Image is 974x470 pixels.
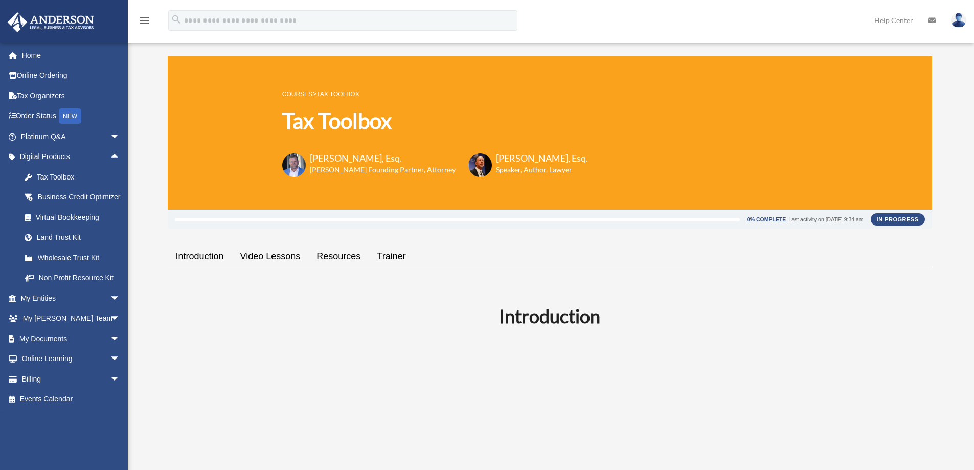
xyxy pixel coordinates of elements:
a: Land Trust Kit [14,228,135,248]
div: Non Profit Resource Kit [36,272,123,284]
div: 0% Complete [747,217,786,222]
a: COURSES [282,91,312,98]
div: Virtual Bookkeeping [36,211,123,224]
a: Resources [308,242,369,271]
i: search [171,14,182,25]
div: Last activity on [DATE] 9:34 am [788,217,863,222]
span: arrow_drop_up [110,147,130,168]
p: > [282,87,588,100]
a: Tax Toolbox [14,167,135,187]
span: arrow_drop_down [110,369,130,390]
img: Anderson Advisors Platinum Portal [5,12,97,32]
span: arrow_drop_down [110,126,130,147]
a: Introduction [168,242,232,271]
a: Online Ordering [7,65,135,86]
h1: Tax Toolbox [282,106,588,136]
img: Toby-circle-head.png [282,153,306,177]
a: Wholesale Trust Kit [14,248,135,268]
h3: [PERSON_NAME], Esq. [310,152,456,165]
a: Digital Productsarrow_drop_up [7,147,135,167]
a: Billingarrow_drop_down [7,369,135,389]
span: arrow_drop_down [110,349,130,370]
a: My [PERSON_NAME] Teamarrow_drop_down [7,308,135,329]
a: Non Profit Resource Kit [14,268,135,288]
a: menu [138,18,150,27]
a: Platinum Q&Aarrow_drop_down [7,126,135,147]
div: Wholesale Trust Kit [36,252,123,264]
div: Land Trust Kit [36,231,123,244]
a: Online Learningarrow_drop_down [7,349,135,369]
a: Business Credit Optimizer [14,187,135,208]
h6: [PERSON_NAME] Founding Partner, Attorney [310,165,456,175]
div: In Progress [871,213,925,226]
a: My Entitiesarrow_drop_down [7,288,135,308]
a: Trainer [369,242,414,271]
h2: Introduction [174,303,926,329]
a: Order StatusNEW [7,106,135,127]
span: arrow_drop_down [110,308,130,329]
a: Virtual Bookkeeping [14,207,135,228]
h3: [PERSON_NAME], Esq. [496,152,588,165]
div: NEW [59,108,81,124]
img: Scott-Estill-Headshot.png [468,153,492,177]
a: Video Lessons [232,242,309,271]
i: menu [138,14,150,27]
a: Tax Toolbox [316,91,359,98]
span: arrow_drop_down [110,288,130,309]
a: My Documentsarrow_drop_down [7,328,135,349]
div: Business Credit Optimizer [36,191,123,204]
div: Tax Toolbox [36,171,123,184]
a: Events Calendar [7,389,135,410]
a: Tax Organizers [7,85,135,106]
img: User Pic [951,13,966,28]
h6: Speaker, Author, Lawyer [496,165,575,175]
span: arrow_drop_down [110,328,130,349]
a: Home [7,45,135,65]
